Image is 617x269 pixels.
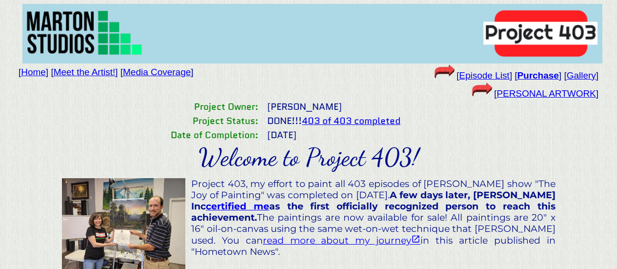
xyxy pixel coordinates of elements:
td: DONE!!! [265,114,598,128]
td: Date of Completion: [19,128,265,142]
div: Welcome to Project 403! [62,142,556,172]
a: read more about my journey [263,235,420,246]
img: Project403.png [479,6,602,61]
b: A few days later, [PERSON_NAME] Inc as the first officially recognized person to reach this achie... [191,189,555,223]
a: PERSONAL ARTWORK [497,88,596,99]
td: [ ] [ ] [ ] [316,63,598,82]
td: Project Status: [19,114,265,128]
span: [ ] [120,67,194,77]
a: Media Coverage [123,67,191,77]
a: certified me [206,201,269,212]
a: Meet the Artist! [54,67,116,77]
td: [PERSON_NAME] [265,100,598,114]
td: [DATE] [265,128,598,142]
a: Home [21,67,46,77]
td: Project Owner: [19,100,265,114]
img: arrow-28.gif [469,82,494,97]
span: [ ] [51,67,118,77]
img: arrow-28.gif [432,64,457,79]
span: [ ] [19,67,48,77]
div: Project 403, my effort to paint all 403 episodes of [PERSON_NAME] show "The Joy of Painting" was ... [62,178,556,257]
a: Gallery [567,70,596,81]
a: Episode List [459,70,509,81]
td: [ ] [19,82,598,100]
a: Purchase [517,70,558,81]
img: MartonStudiosLogo.png [22,4,146,61]
a: 403 of 403 completed [302,114,400,127]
